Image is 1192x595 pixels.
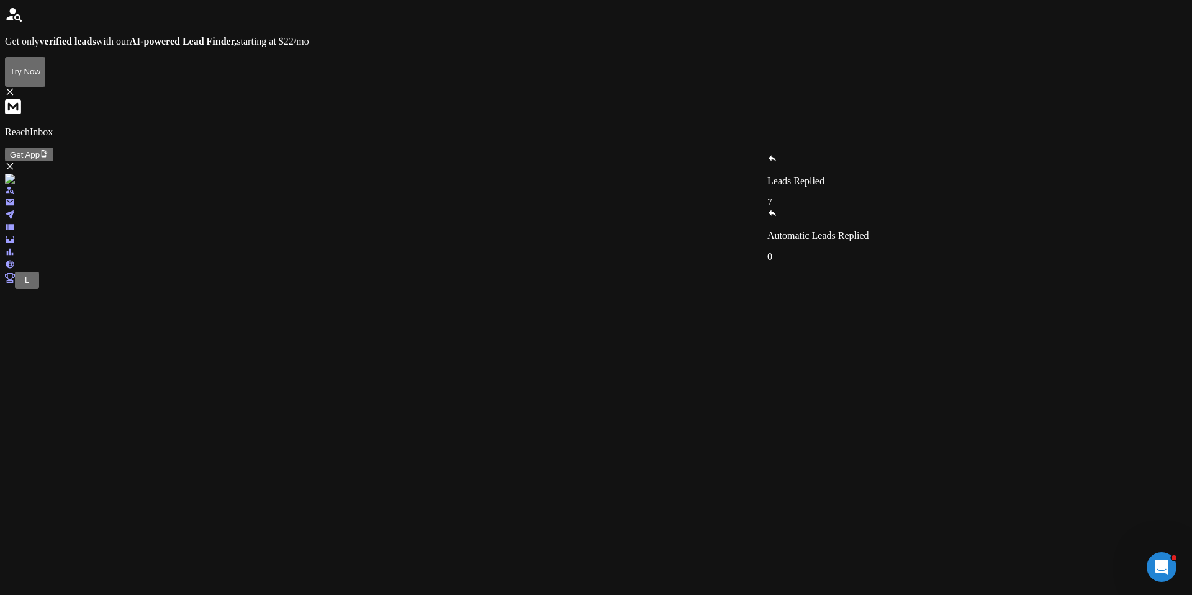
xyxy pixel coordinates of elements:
[5,174,32,185] img: logo
[129,36,237,47] strong: AI-powered Lead Finder,
[5,36,1187,47] p: Get only with our starting at $22/mo
[20,274,34,287] button: L
[15,272,39,289] button: L
[5,57,45,87] button: Try Now
[767,197,869,208] div: 7
[1147,552,1176,582] iframe: Intercom live chat
[767,176,869,187] p: Leads Replied
[767,230,869,241] p: Automatic Leads Replied
[40,36,96,47] strong: verified leads
[5,148,53,161] button: Get App
[767,251,869,262] div: 0
[10,67,40,76] p: Try Now
[5,127,1187,138] p: ReachInbox
[25,275,29,285] span: L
